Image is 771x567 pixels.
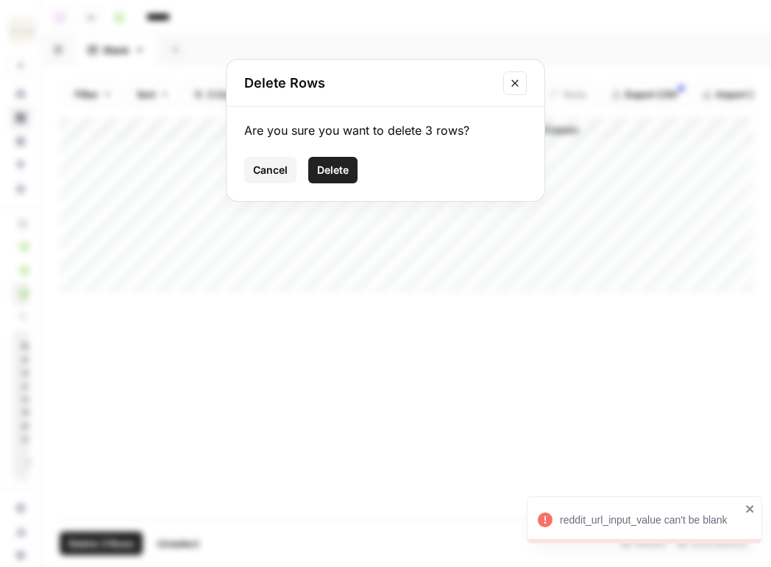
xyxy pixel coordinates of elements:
button: close [745,503,756,515]
span: Cancel [253,163,288,177]
h2: Delete Rows [244,73,494,94]
button: Cancel [244,157,296,183]
div: Are you sure you want to delete 3 rows? [244,121,527,139]
div: reddit_url_input_value can't be blank [560,513,741,527]
span: Delete [317,163,349,177]
button: Delete [308,157,358,183]
button: Close modal [503,71,527,95]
